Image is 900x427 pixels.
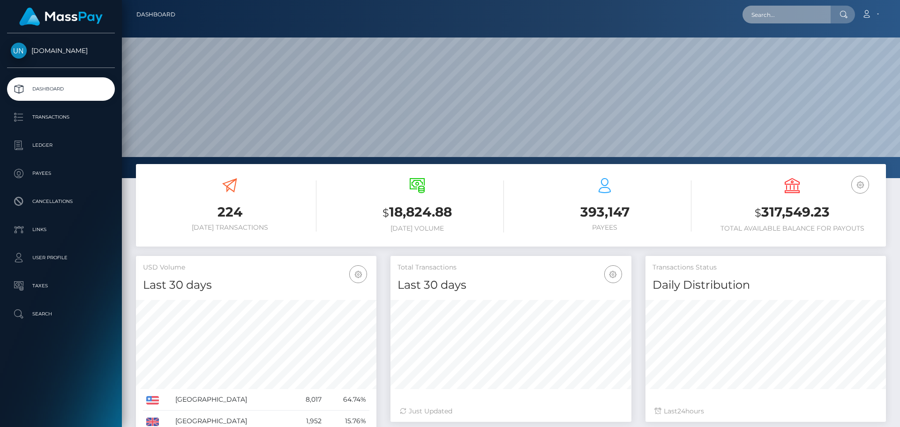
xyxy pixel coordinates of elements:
[7,162,115,185] a: Payees
[397,277,624,293] h4: Last 30 days
[11,82,111,96] p: Dashboard
[143,263,369,272] h5: USD Volume
[655,406,877,416] div: Last hours
[518,203,691,221] h3: 393,147
[652,277,879,293] h4: Daily Distribution
[172,389,291,411] td: [GEOGRAPHIC_DATA]
[330,203,504,222] h3: 18,824.88
[7,134,115,157] a: Ledger
[518,224,691,232] h6: Payees
[11,138,111,152] p: Ledger
[400,406,622,416] div: Just Updated
[7,274,115,298] a: Taxes
[7,77,115,101] a: Dashboard
[330,225,504,232] h6: [DATE] Volume
[11,195,111,209] p: Cancellations
[291,389,325,411] td: 8,017
[143,203,316,221] h3: 224
[7,218,115,241] a: Links
[11,307,111,321] p: Search
[11,43,27,59] img: Unlockt.me
[11,166,111,180] p: Payees
[11,251,111,265] p: User Profile
[7,46,115,55] span: [DOMAIN_NAME]
[7,246,115,270] a: User Profile
[143,224,316,232] h6: [DATE] Transactions
[382,206,389,219] small: $
[136,5,175,24] a: Dashboard
[755,206,761,219] small: $
[652,263,879,272] h5: Transactions Status
[7,190,115,213] a: Cancellations
[742,6,831,23] input: Search...
[11,279,111,293] p: Taxes
[705,203,879,222] h3: 317,549.23
[7,105,115,129] a: Transactions
[325,389,369,411] td: 64.74%
[705,225,879,232] h6: Total Available Balance for Payouts
[397,263,624,272] h5: Total Transactions
[146,418,159,426] img: GB.png
[19,7,103,26] img: MassPay Logo
[7,302,115,326] a: Search
[677,407,685,415] span: 24
[11,110,111,124] p: Transactions
[146,396,159,405] img: US.png
[143,277,369,293] h4: Last 30 days
[11,223,111,237] p: Links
